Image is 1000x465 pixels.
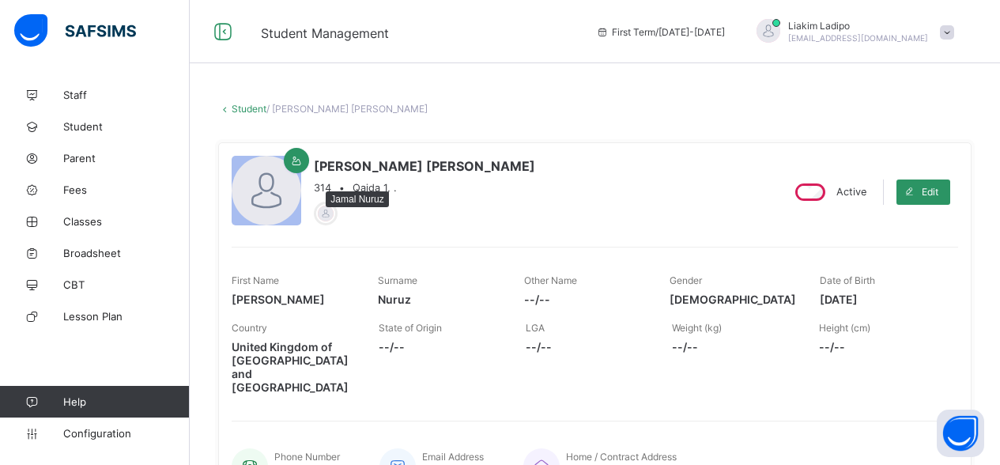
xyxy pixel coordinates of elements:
[819,340,942,353] span: --/--
[670,274,702,286] span: Gender
[274,451,340,463] span: Phone Number
[820,274,875,286] span: Date of Birth
[596,26,725,38] span: session/term information
[314,182,535,194] div: •
[63,120,190,133] span: Student
[266,103,428,115] span: / [PERSON_NAME] [PERSON_NAME]
[14,14,136,47] img: safsims
[788,33,928,43] span: [EMAIL_ADDRESS][DOMAIN_NAME]
[379,322,442,334] span: State of Origin
[670,293,796,306] span: [DEMOGRAPHIC_DATA]
[836,186,866,198] span: Active
[63,427,189,440] span: Configuration
[232,274,279,286] span: First Name
[232,293,354,306] span: [PERSON_NAME]
[232,322,267,334] span: Country
[422,451,484,463] span: Email Address
[526,322,545,334] span: LGA
[922,186,938,198] span: Edit
[261,25,389,41] span: Student Management
[672,322,722,334] span: Weight (kg)
[378,293,500,306] span: Nuruz
[63,183,190,196] span: Fees
[524,274,577,286] span: Other Name
[232,103,266,115] a: Student
[353,182,397,194] span: Qaida 1, .
[526,340,649,353] span: --/--
[63,89,190,101] span: Staff
[378,274,417,286] span: Surname
[566,451,677,463] span: Home / Contract Address
[63,395,189,408] span: Help
[63,278,190,291] span: CBT
[63,215,190,228] span: Classes
[819,322,870,334] span: Height (cm)
[63,152,190,164] span: Parent
[379,340,502,353] span: --/--
[63,247,190,259] span: Broadsheet
[672,340,795,353] span: --/--
[63,310,190,323] span: Lesson Plan
[937,410,984,457] button: Open asap
[788,20,928,32] span: Liakim Ladipo
[741,19,962,45] div: LiakimLadipo
[232,340,355,394] span: United Kingdom of [GEOGRAPHIC_DATA] and [GEOGRAPHIC_DATA]
[314,182,331,194] span: 314
[820,293,942,306] span: [DATE]
[314,158,535,174] span: [PERSON_NAME] [PERSON_NAME]
[524,293,647,306] span: --/--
